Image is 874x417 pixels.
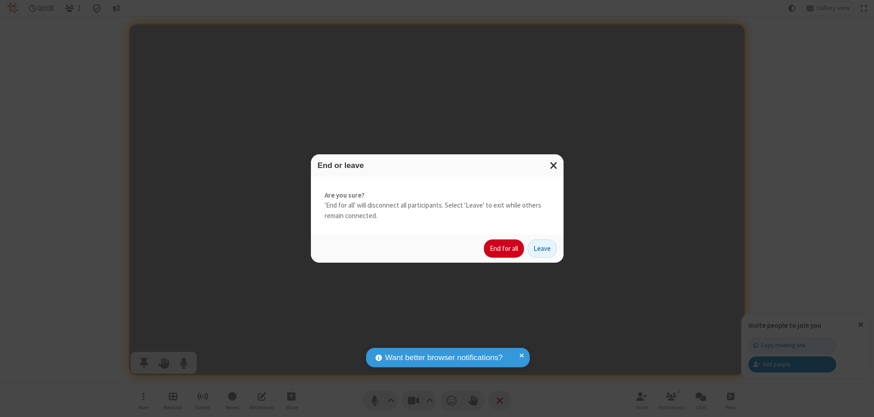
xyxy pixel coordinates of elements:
h3: End or leave [318,161,557,170]
div: 'End for all' will disconnect all participants. Select 'Leave' to exit while others remain connec... [311,177,564,235]
button: Close modal [544,154,564,177]
button: Leave [528,239,557,258]
strong: Are you sure? [325,190,550,201]
button: End for all [484,239,524,258]
span: Want better browser notifications? [385,352,503,364]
